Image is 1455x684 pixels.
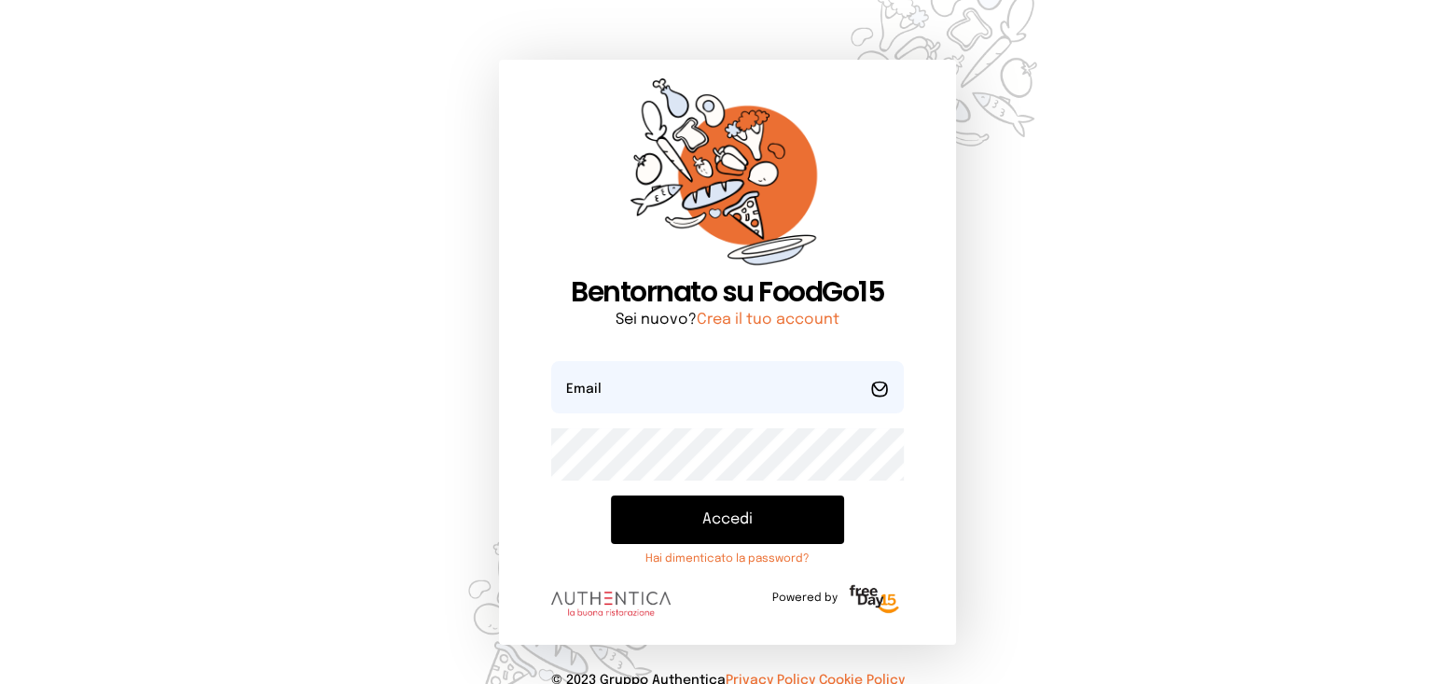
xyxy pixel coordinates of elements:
a: Crea il tuo account [697,312,839,328]
img: logo-freeday.3e08031.png [845,581,904,619]
img: sticker-orange.65babaf.png [630,78,824,275]
h1: Bentornato su FoodGo15 [551,275,904,309]
span: Powered by [772,591,838,606]
img: logo.8f33a47.png [551,592,671,616]
button: Accedi [611,496,844,544]
p: Sei nuovo? [551,309,904,331]
a: Hai dimenticato la password? [611,551,844,566]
